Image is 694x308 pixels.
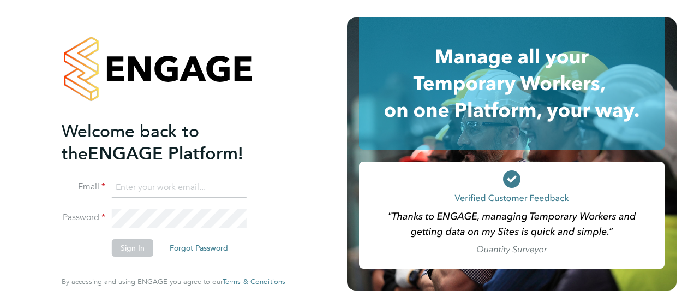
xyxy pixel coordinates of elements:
[223,277,285,286] a: Terms & Conditions
[62,120,274,165] h2: ENGAGE Platform!
[62,212,105,223] label: Password
[112,178,247,198] input: Enter your work email...
[161,239,237,257] button: Forgot Password
[223,277,285,286] span: Terms & Conditions
[62,181,105,193] label: Email
[112,239,153,257] button: Sign In
[62,121,199,164] span: Welcome back to the
[62,277,285,286] span: By accessing and using ENGAGE you agree to our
